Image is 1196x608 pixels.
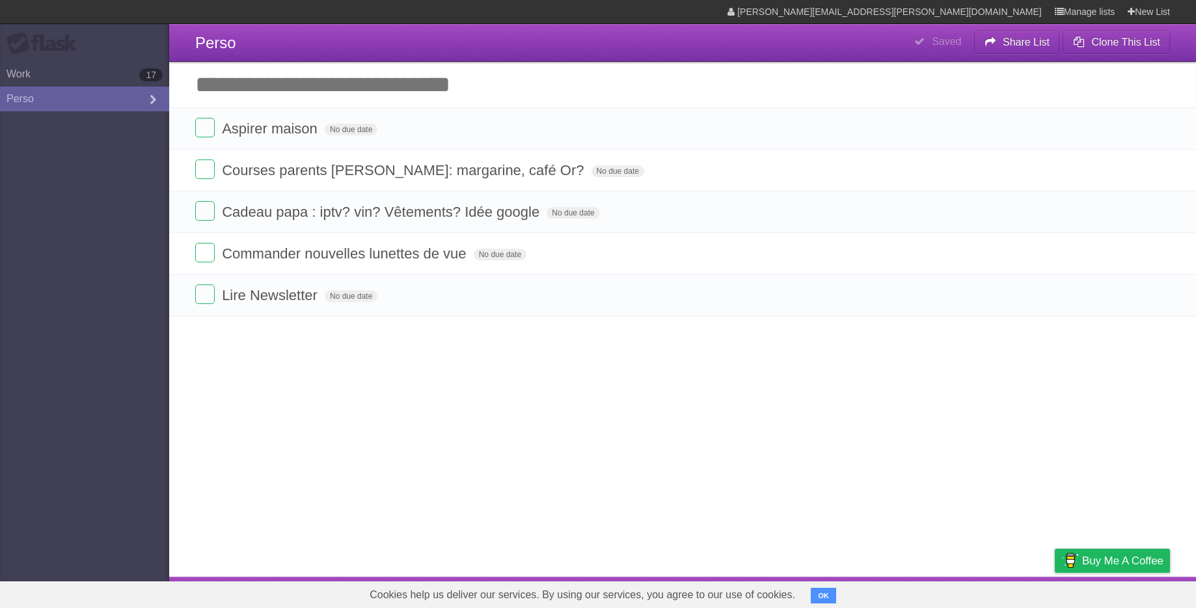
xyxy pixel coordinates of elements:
label: Done [195,243,215,262]
span: Aspirer maison [222,120,321,137]
span: No due date [325,290,377,302]
b: Saved [932,36,961,47]
span: No due date [591,165,644,177]
button: OK [811,588,836,603]
span: No due date [547,207,599,219]
img: Buy me a coffee [1061,549,1079,572]
b: Clone This List [1091,36,1160,48]
span: Perso [195,34,236,51]
label: Done [195,118,215,137]
label: Done [195,284,215,304]
label: Done [195,159,215,179]
button: Share List [974,31,1060,54]
a: Terms [994,580,1022,605]
a: Buy me a coffee [1055,549,1170,573]
span: Cadeau papa : iptv? vin? Vêtements? Idée google [222,204,543,220]
div: Flask [7,32,85,55]
a: Suggest a feature [1088,580,1170,605]
span: Buy me a coffee [1082,549,1163,572]
span: Commander nouvelles lunettes de vue [222,245,469,262]
span: No due date [474,249,526,260]
a: About [882,580,909,605]
label: Done [195,201,215,221]
button: Clone This List [1063,31,1170,54]
span: No due date [325,124,377,135]
span: Courses parents [PERSON_NAME]: margarine, café Or? [222,162,587,178]
span: Lire Newsletter [222,287,321,303]
b: 17 [139,68,163,81]
a: Developers [925,580,977,605]
span: Cookies help us deliver our services. By using our services, you agree to our use of cookies. [357,582,808,608]
b: Share List [1003,36,1050,48]
a: Privacy [1038,580,1072,605]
